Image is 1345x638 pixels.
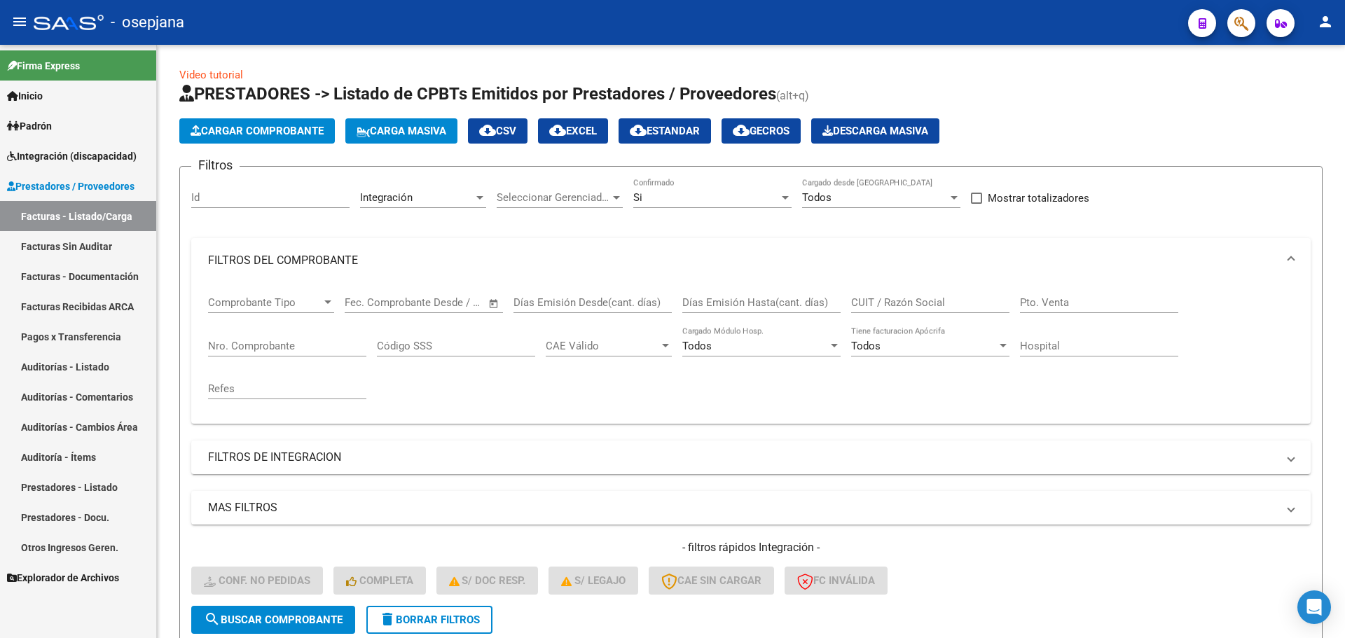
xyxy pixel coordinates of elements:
button: Conf. no pedidas [191,567,323,595]
button: S/ legajo [549,567,638,595]
h3: Filtros [191,155,240,175]
app-download-masive: Descarga masiva de comprobantes (adjuntos) [811,118,939,144]
div: FILTROS DEL COMPROBANTE [191,283,1311,424]
span: CAE Válido [546,340,659,352]
h4: - filtros rápidos Integración - [191,540,1311,555]
span: Firma Express [7,58,80,74]
mat-expansion-panel-header: FILTROS DE INTEGRACION [191,441,1311,474]
span: Borrar Filtros [379,613,480,626]
a: Video tutorial [179,69,243,81]
span: - osepjana [111,7,184,38]
mat-icon: cloud_download [630,122,647,139]
span: EXCEL [549,125,597,137]
button: Carga Masiva [345,118,457,144]
mat-panel-title: FILTROS DE INTEGRACION [208,450,1277,465]
input: Fecha inicio [345,296,401,309]
mat-panel-title: FILTROS DEL COMPROBANTE [208,253,1277,268]
span: FC Inválida [797,574,875,587]
span: Seleccionar Gerenciador [497,191,610,204]
button: Open calendar [486,296,502,312]
span: Todos [851,340,881,352]
span: Comprobante Tipo [208,296,322,309]
mat-icon: cloud_download [479,122,496,139]
button: Estandar [619,118,711,144]
button: S/ Doc Resp. [436,567,539,595]
div: Open Intercom Messenger [1297,590,1331,624]
span: Prestadores / Proveedores [7,179,134,194]
span: Mostrar totalizadores [988,190,1089,207]
mat-icon: cloud_download [733,122,750,139]
button: EXCEL [538,118,608,144]
span: Padrón [7,118,52,134]
mat-panel-title: MAS FILTROS [208,500,1277,515]
span: Descarga Masiva [822,125,928,137]
button: CSV [468,118,527,144]
span: Integración [360,191,413,204]
span: (alt+q) [776,89,809,102]
button: Borrar Filtros [366,606,492,634]
span: Conf. no pedidas [204,574,310,587]
span: Todos [802,191,832,204]
span: S/ Doc Resp. [449,574,526,587]
mat-icon: cloud_download [549,122,566,139]
span: Carga Masiva [357,125,446,137]
span: Inicio [7,88,43,104]
span: Si [633,191,642,204]
mat-expansion-panel-header: FILTROS DEL COMPROBANTE [191,238,1311,283]
span: Explorador de Archivos [7,570,119,585]
span: Completa [346,574,413,587]
span: Estandar [630,125,700,137]
mat-icon: search [204,611,221,627]
input: Fecha fin [414,296,482,309]
span: Cargar Comprobante [191,125,324,137]
span: Todos [682,340,712,352]
span: Integración (discapacidad) [7,148,137,164]
span: Gecros [733,125,789,137]
span: CSV [479,125,516,137]
span: CAE SIN CARGAR [661,574,761,587]
mat-icon: person [1317,13,1334,30]
span: PRESTADORES -> Listado de CPBTs Emitidos por Prestadores / Proveedores [179,84,776,104]
button: FC Inválida [785,567,888,595]
mat-expansion-panel-header: MAS FILTROS [191,491,1311,525]
button: Descarga Masiva [811,118,939,144]
button: CAE SIN CARGAR [649,567,774,595]
mat-icon: menu [11,13,28,30]
button: Buscar Comprobante [191,606,355,634]
mat-icon: delete [379,611,396,627]
button: Gecros [722,118,801,144]
span: Buscar Comprobante [204,613,343,626]
button: Completa [333,567,426,595]
span: S/ legajo [561,574,626,587]
button: Cargar Comprobante [179,118,335,144]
